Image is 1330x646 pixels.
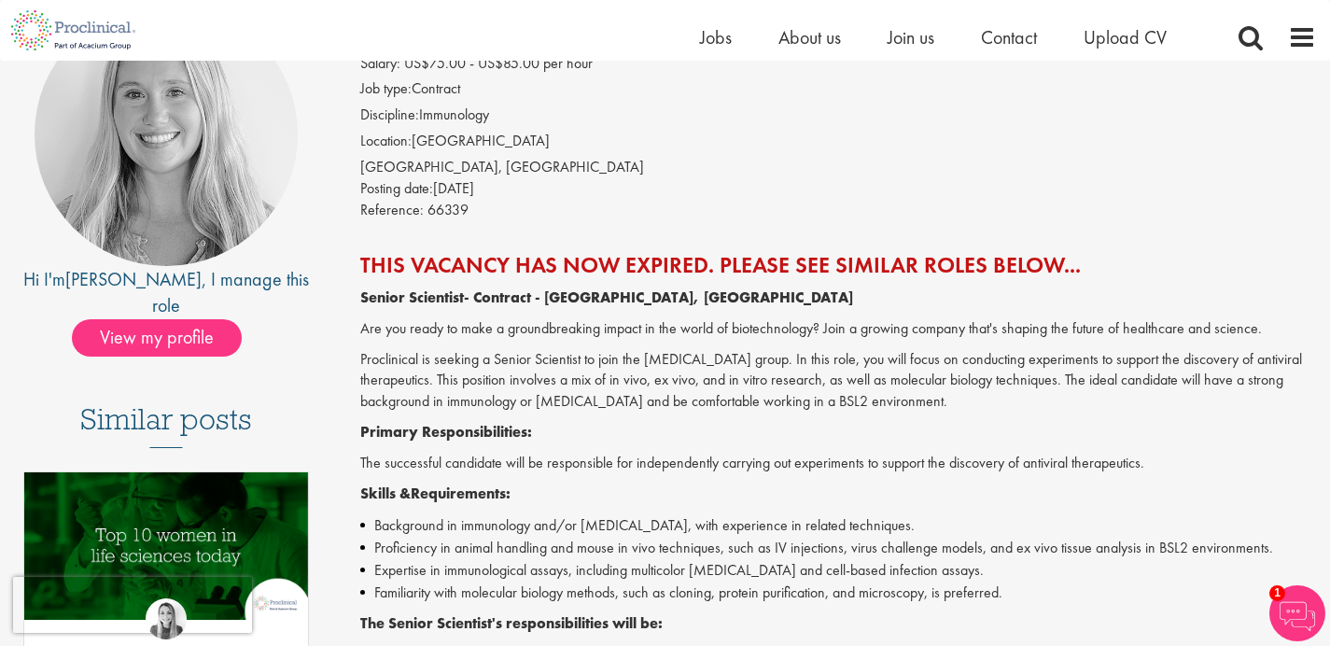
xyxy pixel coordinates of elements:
a: Upload CV [1084,25,1167,49]
label: Salary: [360,53,400,75]
strong: Requirements: [411,484,511,503]
img: Chatbot [1269,585,1325,641]
li: Background in immunology and/or [MEDICAL_DATA], with experience in related techniques. [360,514,1316,537]
label: Discipline: [360,105,419,126]
label: Reference: [360,200,424,221]
label: Location: [360,131,412,152]
label: Job type: [360,78,412,100]
li: Proficiency in animal handling and mouse in vivo techniques, such as IV injections, virus challen... [360,537,1316,559]
div: [GEOGRAPHIC_DATA], [GEOGRAPHIC_DATA] [360,157,1316,178]
p: The successful candidate will be responsible for independently carrying out experiments to suppor... [360,453,1316,474]
span: US$75.00 - US$85.00 per hour [404,53,593,73]
a: About us [778,25,841,49]
li: Immunology [360,105,1316,131]
a: Link to a post [24,472,308,638]
div: Hi I'm , I manage this role [14,266,318,319]
span: View my profile [72,319,242,357]
h2: This vacancy has now expired. Please see similar roles below... [360,253,1316,277]
a: [PERSON_NAME] [65,267,202,291]
a: View my profile [72,323,260,347]
li: Contract [360,78,1316,105]
a: Contact [981,25,1037,49]
img: imeage of recruiter Shannon Briggs [35,3,298,266]
img: Top 10 women in life sciences today [24,472,308,620]
strong: The Senior Scientist's responsibilities will be: [360,613,663,633]
strong: Primary Responsibilities: [360,422,532,442]
iframe: reCAPTCHA [13,577,252,633]
p: Are you ready to make a groundbreaking impact in the world of biotechnology? Join a growing compa... [360,318,1316,340]
li: Familiarity with molecular biology methods, such as cloning, protein purification, and microscopy... [360,582,1316,604]
span: 1 [1269,585,1285,601]
li: [GEOGRAPHIC_DATA] [360,131,1316,157]
li: Expertise in immunological assays, including multicolor [MEDICAL_DATA] and cell-based infection a... [360,559,1316,582]
a: Jobs [700,25,732,49]
strong: - Contract - [GEOGRAPHIC_DATA], [GEOGRAPHIC_DATA] [464,288,853,307]
span: Posting date: [360,178,433,198]
strong: Skills & [360,484,411,503]
div: [DATE] [360,178,1316,200]
span: 66339 [427,200,469,219]
p: Proclinical is seeking a Senior Scientist to join the [MEDICAL_DATA] group. In this role, you wil... [360,349,1316,414]
h3: Similar posts [80,403,252,448]
a: Join us [888,25,934,49]
strong: Senior Scientist [360,288,464,307]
